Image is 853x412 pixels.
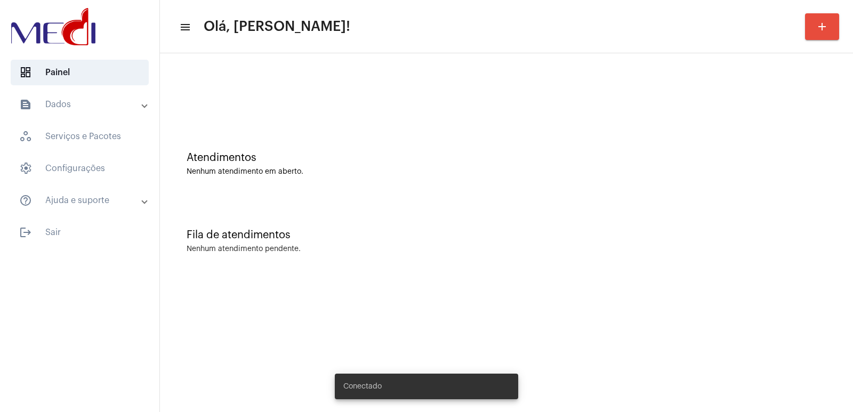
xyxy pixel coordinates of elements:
[19,98,32,111] mat-icon: sidenav icon
[204,18,350,35] span: Olá, [PERSON_NAME]!
[6,92,159,117] mat-expansion-panel-header: sidenav iconDados
[11,124,149,149] span: Serviços e Pacotes
[19,66,32,79] span: sidenav icon
[19,162,32,175] span: sidenav icon
[816,20,828,33] mat-icon: add
[187,168,826,176] div: Nenhum atendimento em aberto.
[19,226,32,239] mat-icon: sidenav icon
[19,98,142,111] mat-panel-title: Dados
[11,60,149,85] span: Painel
[9,5,98,48] img: d3a1b5fa-500b-b90f-5a1c-719c20e9830b.png
[19,130,32,143] span: sidenav icon
[11,220,149,245] span: Sair
[19,194,32,207] mat-icon: sidenav icon
[6,188,159,213] mat-expansion-panel-header: sidenav iconAjuda e suporte
[19,194,142,207] mat-panel-title: Ajuda e suporte
[187,152,826,164] div: Atendimentos
[11,156,149,181] span: Configurações
[187,229,826,241] div: Fila de atendimentos
[187,245,301,253] div: Nenhum atendimento pendente.
[343,381,382,392] span: Conectado
[179,21,190,34] mat-icon: sidenav icon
